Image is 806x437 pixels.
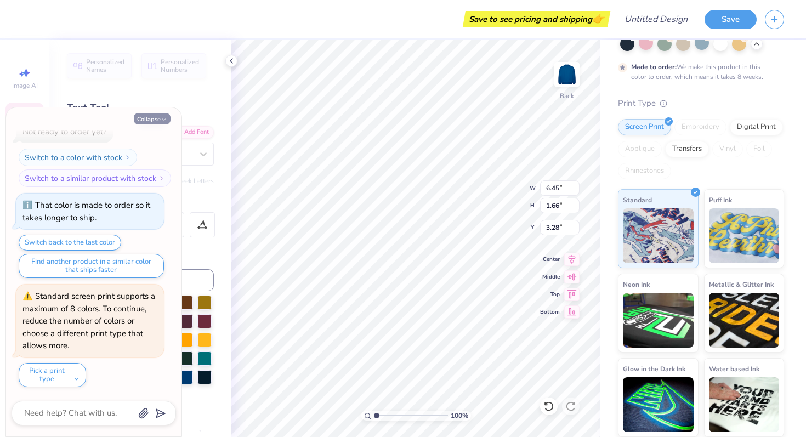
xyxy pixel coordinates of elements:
[124,154,131,161] img: Switch to a color with stock
[709,208,780,263] img: Puff Ink
[730,119,783,135] div: Digital Print
[592,12,604,25] span: 👉
[540,256,560,263] span: Center
[540,308,560,316] span: Bottom
[674,119,726,135] div: Embroidery
[623,208,694,263] img: Standard
[623,363,685,374] span: Glow in the Dark Ink
[19,169,171,187] button: Switch to a similar product with stock
[158,175,165,181] img: Switch to a similar product with stock
[709,377,780,432] img: Water based Ink
[161,58,200,73] span: Personalized Numbers
[466,11,608,27] div: Save to see pricing and shipping
[709,279,774,290] span: Metallic & Glitter Ink
[171,126,214,139] div: Add Font
[22,200,150,223] div: That color is made to order so it takes longer to ship.
[19,254,164,278] button: Find another product in a similar color that ships faster
[134,113,171,124] button: Collapse
[623,293,694,348] img: Neon Ink
[631,63,677,71] strong: Made to order:
[665,141,709,157] div: Transfers
[623,377,694,432] img: Glow in the Dark Ink
[19,235,121,251] button: Switch back to the last color
[709,293,780,348] img: Metallic & Glitter Ink
[618,97,784,110] div: Print Type
[556,64,578,86] img: Back
[67,100,214,115] div: Text Tool
[623,279,650,290] span: Neon Ink
[712,141,743,157] div: Vinyl
[623,194,652,206] span: Standard
[22,291,155,351] div: Standard screen print supports a maximum of 8 colors. To continue, reduce the number of colors or...
[560,91,574,101] div: Back
[451,411,468,421] span: 100 %
[618,141,662,157] div: Applique
[709,194,732,206] span: Puff Ink
[12,81,38,90] span: Image AI
[540,291,560,298] span: Top
[618,119,671,135] div: Screen Print
[19,149,137,166] button: Switch to a color with stock
[22,126,107,137] div: Not ready to order yet?
[631,62,766,82] div: We make this product in this color to order, which means it takes 8 weeks.
[705,10,757,29] button: Save
[19,363,86,387] button: Pick a print type
[616,8,696,30] input: Untitled Design
[86,58,125,73] span: Personalized Names
[540,273,560,281] span: Middle
[746,141,772,157] div: Foil
[709,363,759,374] span: Water based Ink
[618,163,671,179] div: Rhinestones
